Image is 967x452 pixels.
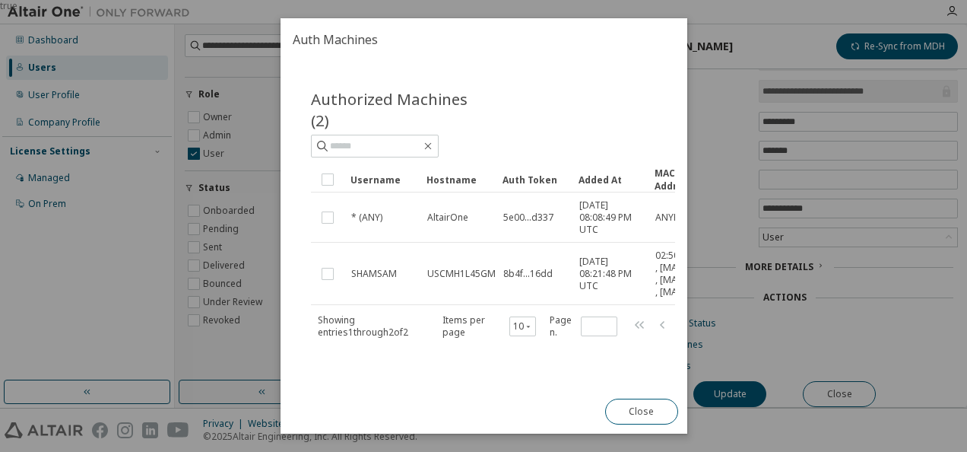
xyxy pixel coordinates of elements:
[503,212,553,224] span: 5e00...d337
[442,314,536,339] span: Items per page
[427,212,468,224] span: AltairOne
[579,167,642,192] div: Added At
[311,88,487,131] span: Authorized Machines (2)
[426,167,490,192] div: Hostname
[579,256,642,292] span: [DATE] 08:21:48 PM UTC
[655,250,731,298] span: 02:50:41:00:00:01 , [MAC_ADDRESS] , [MAC_ADDRESS] , [MAC_ADDRESS]
[503,167,566,192] div: Auth Token
[281,18,687,61] h2: Auth Machines
[549,314,617,339] span: Page n.
[318,314,408,339] span: Showing entries 1 through 2 of 2
[604,399,677,425] button: Close
[655,212,699,224] span: ANYHOST
[351,268,397,280] span: SHAMSAM
[350,167,414,192] div: Username
[351,212,382,224] span: * (ANY)
[513,320,532,333] button: 10
[427,268,512,280] span: USCMH1L45GM7C3
[503,268,553,280] span: 8b4f...16dd
[579,199,642,236] span: [DATE] 08:08:49 PM UTC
